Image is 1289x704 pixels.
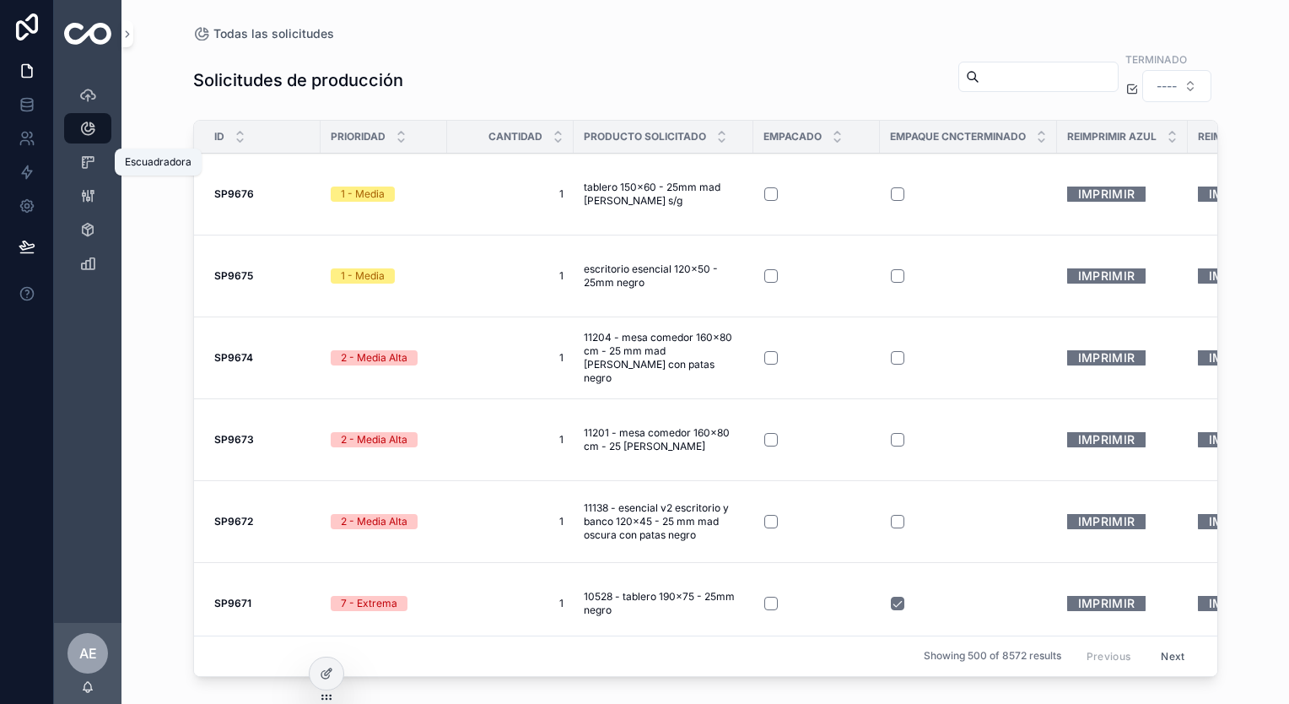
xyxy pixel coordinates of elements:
[457,597,564,610] span: 1
[1198,426,1277,452] a: IMPRIMIR
[584,181,743,208] span: tablero 150x60 - 25mm mad [PERSON_NAME] s/g
[1067,590,1146,616] a: IMPRIMIR
[1067,508,1146,534] a: IMPRIMIR
[64,23,111,45] img: App logo
[341,514,407,529] div: 2 - Media Alta
[457,351,564,365] span: 1
[1198,344,1277,371] a: IMPRIMIR
[1067,426,1146,452] a: IMPRIMIR
[1198,181,1277,207] a: IMPRIMIR
[1067,344,1146,371] a: IMPRIMIR
[1067,181,1146,207] a: IMPRIMIR
[584,130,706,144] span: Producto solicitado
[488,130,542,144] span: Cantidad
[1198,590,1277,616] a: IMPRIMIR
[193,68,403,92] h1: Solicitudes de producción
[1198,508,1277,534] a: IMPRIMIR
[331,130,386,144] span: Prioridad
[457,433,564,447] span: 1
[125,155,191,169] div: Escuadradora
[457,269,564,283] span: 1
[214,515,253,528] strong: SP9672
[341,596,397,611] div: 7 - Extrema
[584,590,743,617] span: 10528 - tablero 190x75 - 25mm negro
[890,130,1026,144] span: Empaque CNCterminado
[584,263,743,290] span: escritorio esencial 120x50 - 25mm negro
[214,269,253,282] strong: SP9675
[1125,51,1187,67] label: Terminado
[214,433,254,446] strong: SP9673
[584,501,743,542] span: 11138 - esencial v2 escritorio y banco 120x45 - 25 mm mad oscura con patas negro
[457,515,564,528] span: 1
[584,331,743,385] span: 11204 - mesa comedor 160x80 cm - 25 mm mad [PERSON_NAME] con patas negro
[341,187,385,202] div: 1 - Media
[924,650,1061,663] span: Showing 500 of 8572 results
[213,25,334,42] span: Todas las solicitudes
[763,130,822,144] span: Empacado
[214,130,224,144] span: ID
[214,187,254,200] strong: SP9676
[214,351,253,364] strong: SP9674
[1067,263,1146,289] a: IMPRIMIR
[1149,643,1196,669] button: Next
[341,268,385,284] div: 1 - Media
[214,597,251,609] strong: SP9671
[1198,263,1277,289] a: IMPRIMIR
[1157,78,1177,95] span: ----
[457,187,564,201] span: 1
[54,68,121,301] div: scrollable content
[584,426,743,453] span: 11201 - mesa comedor 160x80 cm - 25 [PERSON_NAME]
[79,643,97,663] span: AE
[341,350,407,366] div: 2 - Media Alta
[1067,130,1157,144] span: Reimprimir azul
[193,25,334,42] a: Todas las solicitudes
[341,432,407,447] div: 2 - Media Alta
[1142,70,1211,102] button: Select Button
